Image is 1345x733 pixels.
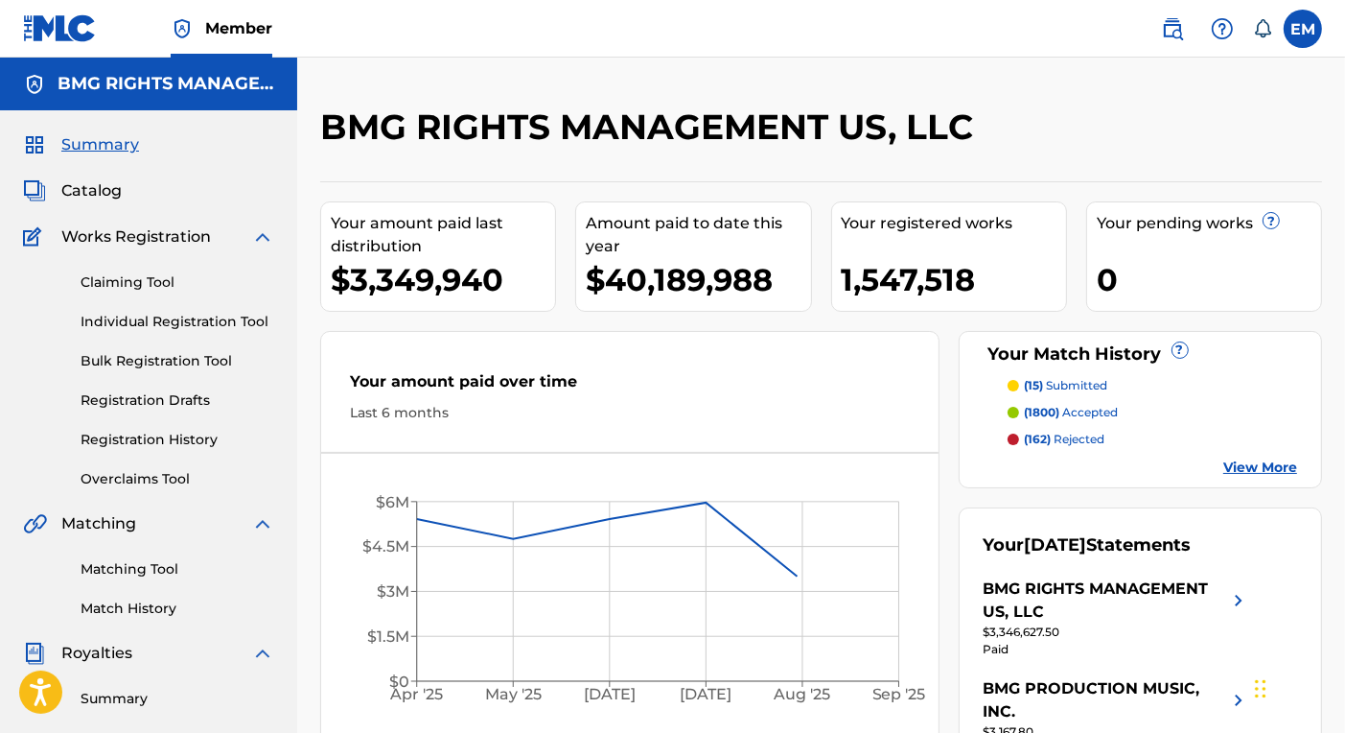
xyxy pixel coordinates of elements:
[376,493,409,511] tspan: $6M
[389,673,409,691] tspan: $0
[842,258,1066,301] div: 1,547,518
[1223,458,1297,478] a: View More
[350,370,910,403] div: Your amount paid over time
[23,225,48,248] img: Works Registration
[61,133,139,156] span: Summary
[1097,212,1321,235] div: Your pending works
[584,686,636,704] tspan: [DATE]
[1008,404,1297,421] a: (1800) accepted
[81,272,274,293] a: Claiming Tool
[251,225,274,248] img: expand
[320,106,983,149] h2: BMG RIGHTS MANAGEMENT US, LLC
[1025,378,1044,392] span: (15)
[362,538,409,556] tspan: $4.5M
[1025,377,1108,394] p: submitted
[23,73,46,96] img: Accounts
[81,390,274,411] a: Registration Drafts
[1227,578,1250,624] img: right chevron icon
[1284,10,1322,48] div: User Menu
[681,686,732,704] tspan: [DATE]
[23,133,139,156] a: SummarySummary
[171,17,194,40] img: Top Rightsholder
[1255,660,1266,718] div: Drag
[1025,431,1105,448] p: rejected
[377,582,409,601] tspan: $3M
[1097,258,1321,301] div: 0
[1161,17,1184,40] img: search
[586,212,810,258] div: Amount paid to date this year
[23,14,97,42] img: MLC Logo
[1203,10,1241,48] div: Help
[1249,641,1345,733] iframe: Chat Widget
[842,212,1066,235] div: Your registered works
[485,686,542,704] tspan: May '25
[1153,10,1192,48] a: Public Search
[81,430,274,450] a: Registration History
[331,212,555,258] div: Your amount paid last distribution
[1211,17,1234,40] img: help
[23,133,46,156] img: Summary
[61,179,122,202] span: Catalog
[61,512,136,535] span: Matching
[61,225,211,248] span: Works Registration
[1008,431,1297,448] a: (162) rejected
[873,686,927,704] tspan: Sep '25
[23,179,46,202] img: Catalog
[58,73,274,95] h5: BMG RIGHTS MANAGEMENT US, LLC
[205,17,272,39] span: Member
[23,512,47,535] img: Matching
[81,469,274,489] a: Overclaims Tool
[1025,404,1119,421] p: accepted
[1253,19,1272,38] div: Notifications
[251,642,274,665] img: expand
[1264,213,1279,228] span: ?
[81,351,274,371] a: Bulk Registration Tool
[1025,432,1052,446] span: (162)
[984,677,1227,723] div: BMG PRODUCTION MUSIC, INC.
[1008,377,1297,394] a: (15) submitted
[23,179,122,202] a: CatalogCatalog
[984,624,1250,641] div: $3,346,627.50
[251,512,274,535] img: expand
[984,578,1227,624] div: BMG RIGHTS MANAGEMENT US, LLC
[1227,677,1250,723] img: right chevron icon
[350,403,910,423] div: Last 6 months
[331,258,555,301] div: $3,349,940
[984,578,1250,658] a: BMG RIGHTS MANAGEMENT US, LLCright chevron icon$3,346,627.50Paid
[81,599,274,619] a: Match History
[61,642,132,665] span: Royalties
[389,686,443,704] tspan: Apr '25
[81,559,274,579] a: Matching Tool
[774,686,831,704] tspan: Aug '25
[23,642,46,665] img: Royalties
[586,258,810,301] div: $40,189,988
[81,689,274,709] a: Summary
[984,641,1250,658] div: Paid
[1172,343,1188,358] span: ?
[984,532,1192,558] div: Your Statements
[367,627,409,646] tspan: $1.5M
[1025,405,1060,419] span: (1800)
[81,312,274,332] a: Individual Registration Tool
[984,342,1297,367] div: Your Match History
[1025,534,1087,556] span: [DATE]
